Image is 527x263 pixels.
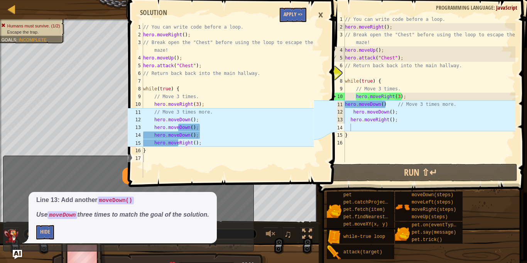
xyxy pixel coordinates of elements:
div: 1 [329,15,345,23]
div: 12 [330,108,345,116]
div: 9 [128,93,143,100]
div: 6 [329,62,345,70]
div: 13 [128,124,143,131]
div: 10 [128,100,143,108]
code: moveDown [47,211,77,219]
div: 17 [128,154,143,162]
div: 6 [128,70,143,77]
img: portrait.png [395,200,410,214]
div: 2 [330,23,345,31]
div: 16 [329,139,345,147]
div: 11 [330,100,345,108]
div: 3 [329,31,345,46]
div: 9 [329,85,345,93]
div: 1 [128,23,143,31]
div: 5 [330,54,345,62]
span: pet [343,192,352,198]
span: attack(target) [343,249,382,255]
div: 10 [330,93,345,100]
button: Run ⇧↵ [324,164,517,182]
span: Programming language [436,4,493,11]
button: Apply => [280,8,306,22]
span: pet.findNearestByType(type) [343,214,418,220]
button: Ask AI [13,250,22,259]
div: 8 [128,85,143,93]
span: moveDown(steps) [412,192,453,198]
em: Use three times to match the goal of the solution. [36,211,209,218]
span: : [493,4,496,11]
div: 8 [329,77,345,85]
div: 3 [128,39,143,54]
div: 15 [128,139,143,147]
span: moveRight(steps) [412,207,456,212]
span: pet.say(message) [412,230,456,235]
span: : [16,37,19,42]
span: Humans must survive. (1/2) [7,23,60,28]
li: Humans must survive. [1,23,60,29]
div: 7 [329,70,345,77]
div: 12 [128,116,143,124]
div: 4 [128,54,143,62]
button: Hide [36,225,54,239]
img: portrait.png [395,226,410,241]
div: 13 [330,116,345,124]
div: Solution [136,8,171,18]
span: moveUp(steps) [412,214,448,220]
span: Incomplete [19,37,47,42]
div: × [314,6,327,24]
div: 11 [128,108,143,116]
span: Escape the trap. [7,29,39,34]
p: Line 13: Add another [36,196,209,205]
div: 16 [128,147,143,154]
div: 2 [128,31,143,39]
code: moveDown() [98,197,134,204]
span: pet.catchProjectile(arrow) [343,200,416,205]
span: pet.on(eventType, handler) [412,222,484,228]
span: pet.trick() [412,237,442,243]
span: pet.moveXY(x, y) [343,222,388,227]
span: while-true loop [343,234,385,239]
span: JavaScript [496,4,517,11]
img: AI [3,229,19,243]
li: Escape the trap. [1,29,60,35]
span: pet.fetch(item) [343,207,385,212]
div: 15 [329,131,345,139]
div: 14 [329,124,345,131]
span: moveLeft(steps) [412,200,453,205]
span: Goals [1,37,16,42]
div: 7 [128,77,143,85]
div: 5 [128,62,143,70]
div: 4 [330,46,345,54]
div: 14 [128,131,143,139]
